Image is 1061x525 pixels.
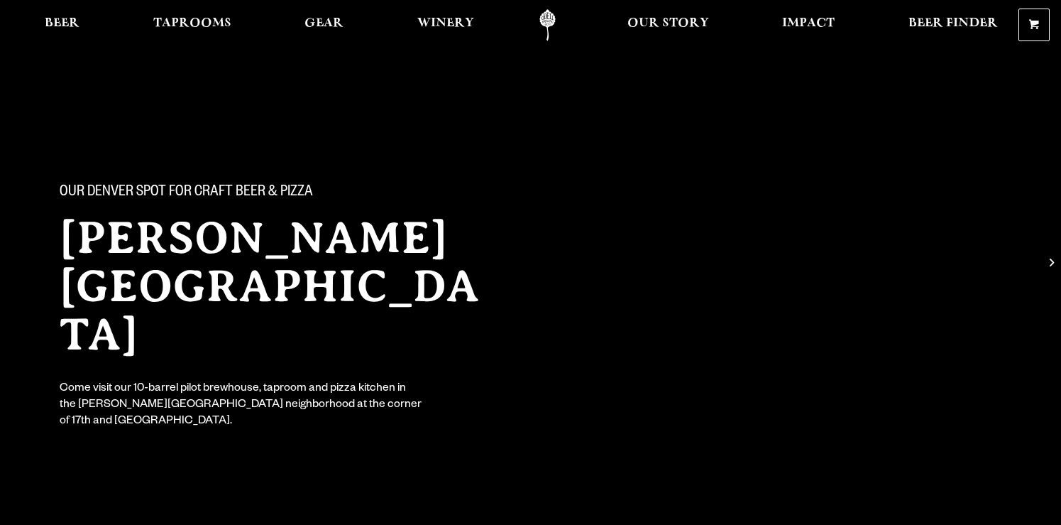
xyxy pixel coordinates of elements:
[782,18,835,29] span: Impact
[35,9,89,41] a: Beer
[618,9,718,41] a: Our Story
[153,18,231,29] span: Taprooms
[773,9,844,41] a: Impact
[417,18,474,29] span: Winery
[144,9,241,41] a: Taprooms
[521,9,574,41] a: Odell Home
[908,18,998,29] span: Beer Finder
[295,9,353,41] a: Gear
[60,184,313,202] span: Our Denver spot for craft beer & pizza
[408,9,483,41] a: Winery
[60,214,502,359] h2: [PERSON_NAME][GEOGRAPHIC_DATA]
[627,18,709,29] span: Our Story
[60,381,423,431] div: Come visit our 10-barrel pilot brewhouse, taproom and pizza kitchen in the [PERSON_NAME][GEOGRAPH...
[304,18,343,29] span: Gear
[899,9,1007,41] a: Beer Finder
[45,18,79,29] span: Beer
